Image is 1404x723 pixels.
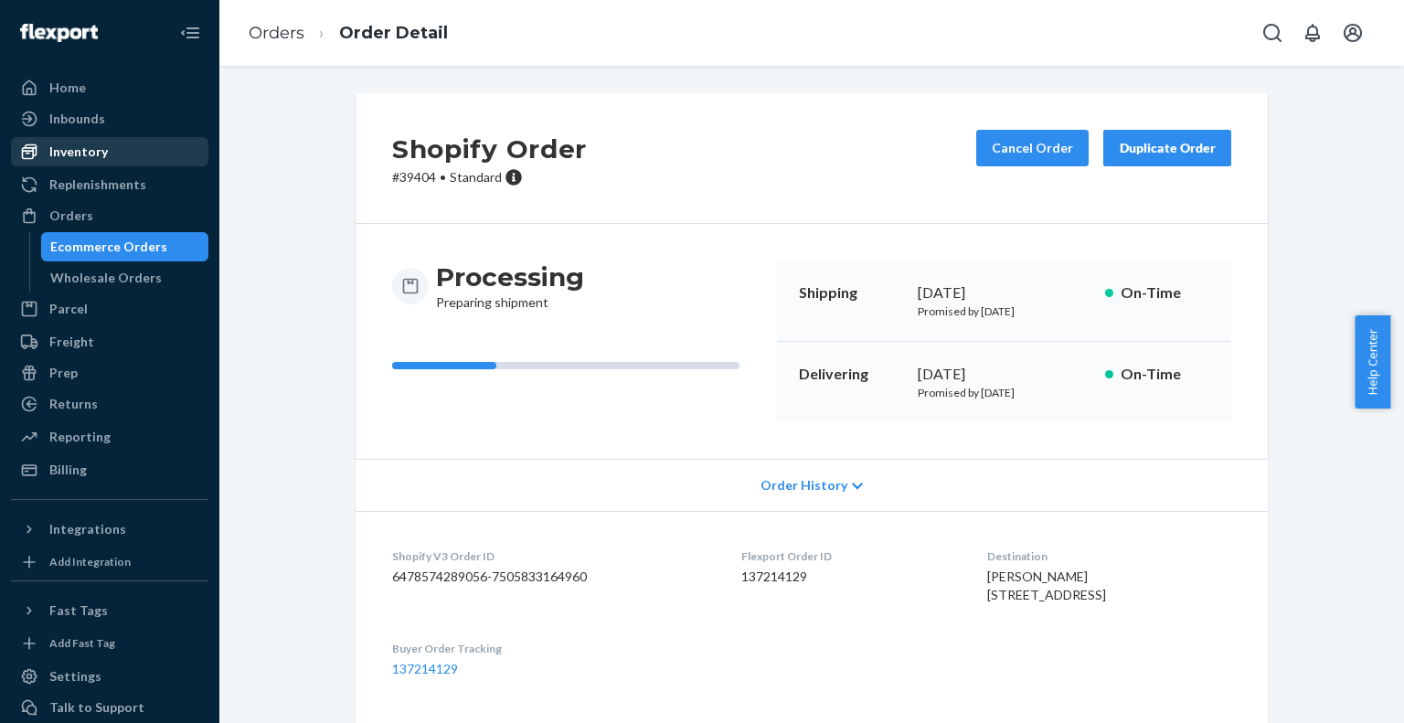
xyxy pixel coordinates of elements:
[49,207,93,225] div: Orders
[49,364,78,382] div: Prep
[918,364,1090,385] div: [DATE]
[11,455,208,484] a: Billing
[49,175,146,194] div: Replenishments
[392,168,587,186] p: # 39404
[11,170,208,199] a: Replenishments
[11,327,208,356] a: Freight
[918,282,1090,303] div: [DATE]
[49,333,94,351] div: Freight
[49,395,98,413] div: Returns
[49,143,108,161] div: Inventory
[11,422,208,452] a: Reporting
[49,601,108,620] div: Fast Tags
[339,23,448,43] a: Order Detail
[392,661,458,676] a: 137214129
[1121,282,1209,303] p: On-Time
[392,568,712,586] dd: 6478574289056-7505833164960
[436,260,584,293] h3: Processing
[11,596,208,625] button: Fast Tags
[741,548,957,564] dt: Flexport Order ID
[1355,315,1390,409] button: Help Center
[976,130,1089,166] button: Cancel Order
[799,364,903,385] p: Delivering
[50,238,167,256] div: Ecommerce Orders
[11,294,208,324] a: Parcel
[11,515,208,544] button: Integrations
[11,137,208,166] a: Inventory
[49,300,88,318] div: Parcel
[1294,15,1331,51] button: Open notifications
[1103,130,1231,166] button: Duplicate Order
[987,548,1231,564] dt: Destination
[49,79,86,97] div: Home
[11,201,208,230] a: Orders
[49,428,111,446] div: Reporting
[741,568,957,586] dd: 137214129
[172,15,208,51] button: Close Navigation
[11,104,208,133] a: Inbounds
[49,461,87,479] div: Billing
[249,23,304,43] a: Orders
[11,73,208,102] a: Home
[760,476,847,494] span: Order History
[11,551,208,573] a: Add Integration
[1254,15,1291,51] button: Open Search Box
[918,303,1090,319] p: Promised by [DATE]
[20,24,98,42] img: Flexport logo
[799,282,903,303] p: Shipping
[392,548,712,564] dt: Shopify V3 Order ID
[49,667,101,686] div: Settings
[49,635,115,651] div: Add Fast Tag
[450,169,502,185] span: Standard
[50,269,162,287] div: Wholesale Orders
[11,693,208,722] a: Talk to Support
[11,358,208,388] a: Prep
[436,260,584,312] div: Preparing shipment
[11,662,208,691] a: Settings
[11,633,208,654] a: Add Fast Tag
[41,232,209,261] a: Ecommerce Orders
[1121,364,1209,385] p: On-Time
[392,130,587,168] h2: Shopify Order
[234,6,463,60] ol: breadcrumbs
[392,641,712,656] dt: Buyer Order Tracking
[49,520,126,538] div: Integrations
[1335,15,1371,51] button: Open account menu
[11,389,208,419] a: Returns
[49,698,144,717] div: Talk to Support
[49,554,131,569] div: Add Integration
[987,569,1106,602] span: [PERSON_NAME] [STREET_ADDRESS]
[440,169,446,185] span: •
[1119,139,1216,157] div: Duplicate Order
[41,263,209,292] a: Wholesale Orders
[918,385,1090,400] p: Promised by [DATE]
[49,110,105,128] div: Inbounds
